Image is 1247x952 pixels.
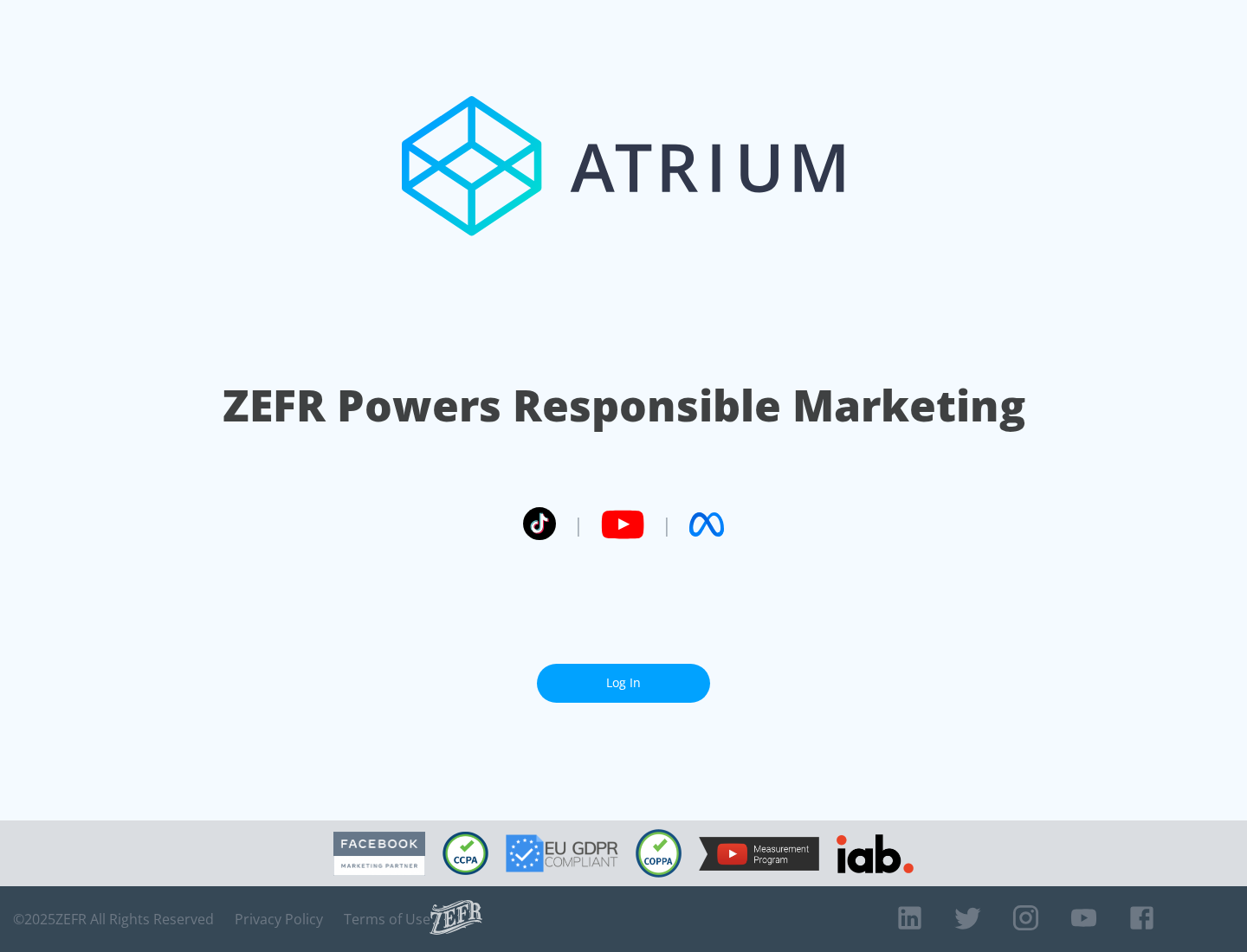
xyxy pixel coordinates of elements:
span: | [662,511,672,537]
img: Facebook Marketing Partner [333,832,425,876]
span: | [573,511,584,537]
img: CCPA Compliant [443,832,488,875]
a: Log In [537,664,710,703]
img: IAB [837,834,914,873]
a: Terms of Use [344,910,430,928]
img: COPPA Compliant [636,829,682,878]
h1: ZEFR Powers Responsible Marketing [223,376,1025,435]
img: YouTube Measurement Program [699,837,819,871]
a: Privacy Policy [235,910,323,928]
img: GDPR Compliant [506,834,618,872]
span: © 2025 ZEFR All Rights Reserved [13,910,214,928]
